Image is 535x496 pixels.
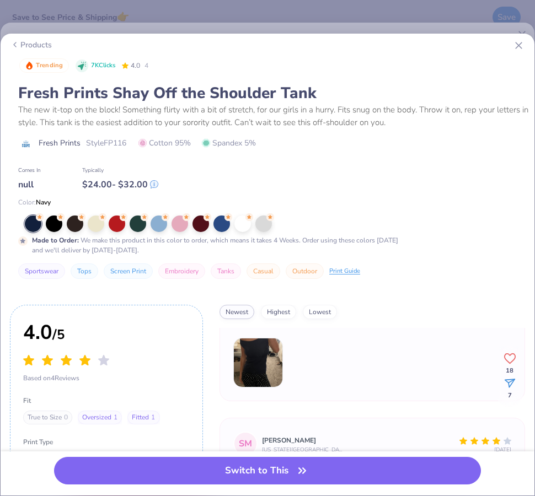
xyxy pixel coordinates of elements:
div: Color: [18,197,459,207]
div: Oversized [78,411,122,424]
span: Cotton 95% [138,137,191,149]
div: Fitted [127,411,160,424]
div: $ 24.00 - $ 32.00 [82,178,158,192]
span: Fresh Prints [39,137,81,149]
span: Based on 4 Reviews [23,373,109,383]
button: Casual [247,263,280,279]
img: Trending sort [25,61,34,70]
div: 4 Stars [459,433,511,447]
span: Trending [36,62,63,68]
img: Review image [233,338,283,387]
span: Style FP116 [86,137,126,149]
div: 4.0 Stars [23,353,109,368]
strong: Made to Order : [32,236,79,245]
button: newest [220,305,254,319]
div: The new it-top on the block! Something flirty with a bit of stretch, for our girls in a hurry. Fi... [18,104,533,128]
button: lowest [303,305,337,319]
div: null [18,178,41,192]
div: Typically [82,166,158,175]
div: True to Size [23,411,73,424]
button: Outdoor [286,263,324,279]
span: Spandex 5% [202,137,256,149]
span: 4.0 [131,61,140,70]
button: Embroidery [158,263,205,279]
span: 0 [64,413,68,422]
div: Print Guide [329,267,360,276]
span: 7K Clicks [91,61,115,71]
span: Navy [36,198,51,207]
div: Comes In [18,166,41,175]
div: SM [233,432,258,456]
span: 1 [114,413,117,422]
button: Sportswear [18,263,65,279]
button: Tanks [211,263,241,279]
div: We make this product in this color to order, which means it takes 4 Weeks. Order using these colo... [32,235,406,255]
span: / 5 [52,326,65,343]
span: Print Type [23,437,190,447]
button: highest [261,305,296,319]
span: 4.0 [23,319,52,346]
div: Fresh Prints Shay Off the Shoulder Tank [18,83,533,104]
span: 1 [151,413,155,422]
img: brand logo [18,139,33,148]
button: Badge Button [19,58,69,73]
button: Tops [71,263,98,279]
button: Screen Print [104,263,153,279]
div: Products [10,39,52,51]
span: 4 [145,61,148,71]
span: Fit [23,396,190,406]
